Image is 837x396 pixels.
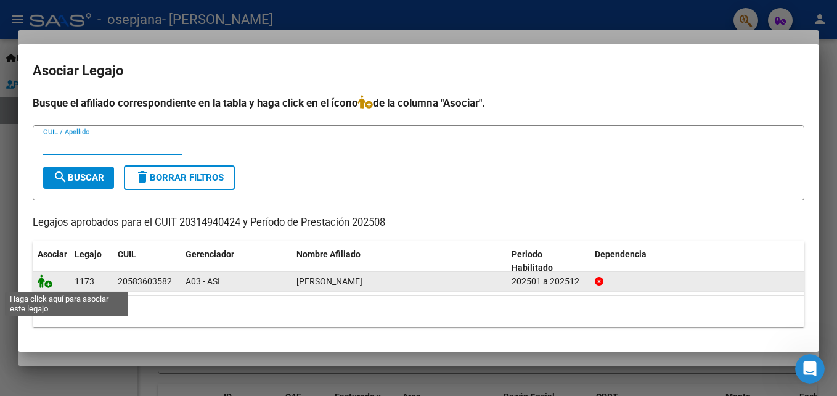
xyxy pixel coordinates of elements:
datatable-header-cell: Gerenciador [181,241,292,282]
datatable-header-cell: Asociar [33,241,70,282]
button: Borrar Filtros [124,165,235,190]
span: Dependencia [595,249,647,259]
p: Legajos aprobados para el CUIT 20314940424 y Período de Prestación 202508 [33,215,804,231]
span: Buscar [53,172,104,183]
div: 20583603582 [118,274,172,289]
datatable-header-cell: CUIL [113,241,181,282]
iframe: Intercom live chat [795,354,825,384]
span: Legajo [75,249,102,259]
button: Buscar [43,167,114,189]
span: Borrar Filtros [135,172,224,183]
span: Nombre Afiliado [296,249,361,259]
mat-icon: search [53,170,68,184]
div: 202501 a 202512 [512,274,585,289]
h2: Asociar Legajo [33,59,804,83]
span: GUEVARA MATHEO BENJAMIN [296,276,362,286]
span: Periodo Habilitado [512,249,553,273]
h4: Busque el afiliado correspondiente en la tabla y haga click en el ícono de la columna "Asociar". [33,95,804,111]
span: 1173 [75,276,94,286]
mat-icon: delete [135,170,150,184]
span: A03 - ASI [186,276,220,286]
datatable-header-cell: Legajo [70,241,113,282]
datatable-header-cell: Nombre Afiliado [292,241,507,282]
div: 1 registros [33,296,804,327]
datatable-header-cell: Dependencia [590,241,805,282]
span: Asociar [38,249,67,259]
span: CUIL [118,249,136,259]
datatable-header-cell: Periodo Habilitado [507,241,590,282]
span: Gerenciador [186,249,234,259]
